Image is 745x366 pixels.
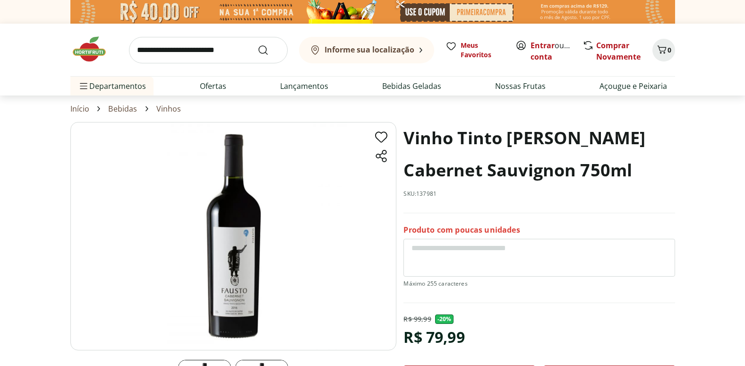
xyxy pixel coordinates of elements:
p: R$ 99,99 [403,314,431,324]
button: Carrinho [652,39,675,61]
img: Hortifruti [70,35,118,63]
a: Criar conta [531,40,582,62]
a: Bebidas [108,105,137,113]
a: Comprar Novamente [596,40,641,62]
span: Meus Favoritos [461,41,504,60]
span: ou [531,40,573,62]
a: Entrar [531,40,555,51]
b: Informe sua localização [325,44,414,55]
a: Meus Favoritos [445,41,504,60]
span: Departamentos [78,75,146,97]
a: Vinhos [156,105,181,113]
a: Nossas Frutas [495,80,546,92]
a: Ofertas [200,80,226,92]
button: Informe sua localização [299,37,434,63]
button: Menu [78,75,89,97]
button: Submit Search [257,44,280,56]
a: Início [70,105,90,113]
span: 0 [668,45,671,54]
a: Açougue e Peixaria [599,80,667,92]
p: SKU: 137981 [403,190,437,198]
input: search [129,37,288,63]
a: Bebidas Geladas [382,80,441,92]
span: - 20 % [435,314,454,324]
div: R$ 79,99 [403,324,464,350]
p: Produto com poucas unidades [403,225,520,235]
img: Principal [70,122,396,350]
h1: Vinho Tinto [PERSON_NAME] Cabernet Sauvignon 750ml [403,122,675,186]
a: Lançamentos [280,80,328,92]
